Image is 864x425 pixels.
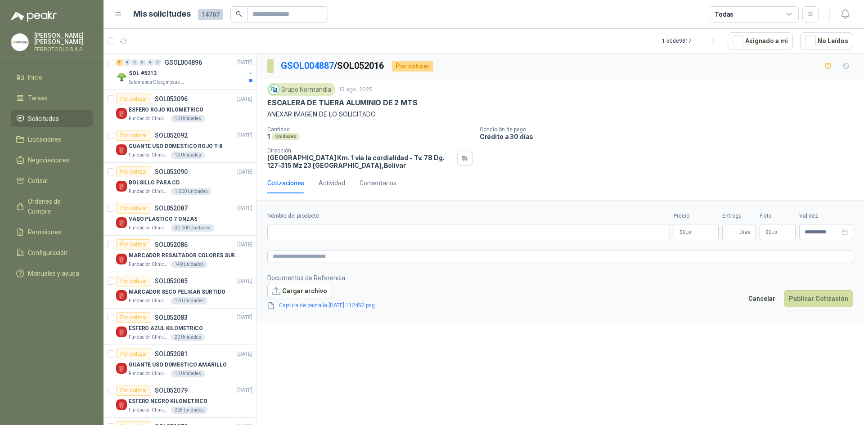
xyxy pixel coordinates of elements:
div: 20 Unidades [171,334,205,341]
div: Por cotizar [116,94,151,104]
div: 228 Unidades [171,407,207,414]
img: Company Logo [116,399,127,410]
a: Negociaciones [11,152,93,169]
span: Cotizar [28,176,49,186]
a: Por cotizarSOL052090[DATE] Company LogoBOLSILLO PARA CDFundación Clínica Shaio1.000 Unidades [103,163,256,199]
a: Tareas [11,89,93,107]
div: 1 - 50 de 9817 [662,34,720,48]
p: ESFERO AZUL KILOMETRICO [129,324,203,333]
button: No Leídos [800,32,853,49]
p: [DATE] [237,241,252,249]
div: Por cotizar [116,385,151,396]
p: ESFERO ROJO KILOMETRICO [129,106,203,114]
span: ,00 [772,230,777,235]
p: [GEOGRAPHIC_DATA] Km. 1 via la cordialidad - Tv. 78 Dg. 127-315 Mz 23 [GEOGRAPHIC_DATA] , Bolívar [267,154,454,169]
a: Solicitudes [11,110,93,127]
p: [DATE] [237,277,252,286]
button: Cancelar [743,290,780,307]
div: 140 Unidades [171,261,207,268]
a: 5 0 0 0 0 0 GSOL004896[DATE] Company LogoSOL #5213Salamanca Oleaginosas SAS [116,57,254,86]
a: Por cotizarSOL052079[DATE] Company LogoESFERO NEGRO KILOMETRICOFundación Clínica Shaio228 Unidades [103,381,256,418]
div: 5 [116,59,123,66]
p: [PERSON_NAME] [PERSON_NAME] [34,32,93,45]
a: Captura de pantalla [DATE] 112452.png [275,301,378,310]
span: 0 [769,229,777,235]
p: ANEXAR IMAGEN DE LO SOLICITADO [267,109,853,119]
div: 120 Unidades [171,297,207,304]
div: 0 [147,59,153,66]
div: Comentarios [360,178,396,188]
img: Company Logo [116,254,127,264]
span: search [236,11,242,17]
span: Remisiones [28,227,61,237]
p: Fundación Clínica Shaio [129,297,169,304]
div: Por cotizar [116,239,151,250]
p: SOL052087 [155,205,188,211]
p: Fundación Clínica Shaio [129,224,169,232]
p: [DATE] [237,386,252,395]
div: 0 [131,59,138,66]
p: Fundación Clínica Shaio [129,115,169,122]
div: 12 Unidades [171,152,205,159]
p: 1 [267,133,270,140]
div: 1.000 Unidades [171,188,211,195]
p: GSOL004896 [165,59,202,66]
div: Por cotizar [116,276,151,286]
a: Por cotizarSOL052096[DATE] Company LogoESFERO ROJO KILOMETRICOFundación Clínica Shaio40 Unidades [103,90,256,126]
div: Cotizaciones [267,178,304,188]
p: SOL052096 [155,96,188,102]
p: Cantidad [267,126,472,133]
img: Company Logo [269,85,279,94]
label: Nombre del producto [267,212,670,220]
p: SOL052079 [155,387,188,394]
img: Company Logo [116,327,127,337]
a: GSOL004887 [281,60,334,71]
a: Remisiones [11,224,93,241]
img: Company Logo [116,108,127,119]
p: [DATE] [237,204,252,213]
p: SOL052081 [155,351,188,357]
img: Company Logo [116,72,127,82]
a: Por cotizarSOL052086[DATE] Company LogoMARCADOR RESALTADOR COLORES SURTIDOSFundación Clínica Shai... [103,236,256,272]
a: Cotizar [11,172,93,189]
span: Manuales y ayuda [28,268,79,278]
div: 0 [139,59,146,66]
img: Company Logo [116,217,127,228]
p: FERROTOOLS S.A.S. [34,47,93,52]
span: 0 [683,229,691,235]
p: ESFERO NEGRO KILOMETRICO [129,397,207,406]
button: Cargar archivo [267,283,332,299]
span: 14767 [198,9,223,20]
h1: Mis solicitudes [133,8,191,21]
span: Configuración [28,248,67,258]
p: MARCADOR RESALTADOR COLORES SURTIDOS [129,251,241,260]
label: Entrega [722,212,756,220]
div: Por cotizar [116,349,151,359]
span: Inicio [28,72,42,82]
p: [DATE] [237,131,252,140]
p: $0,00 [674,224,719,240]
a: Licitaciones [11,131,93,148]
span: Solicitudes [28,114,59,124]
div: 32.000 Unidades [171,224,214,232]
img: Company Logo [116,290,127,301]
div: Actividad [319,178,345,188]
a: Configuración [11,244,93,261]
label: Flete [760,212,796,220]
p: Salamanca Oleaginosas SAS [129,79,185,86]
a: Por cotizarSOL052083[DATE] Company LogoESFERO AZUL KILOMETRICOFundación Clínica Shaio20 Unidades [103,309,256,345]
a: Por cotizarSOL052081[DATE] Company LogoGUANTE USO DOMESTICO AMARILLOFundación Clínica Shaio10 Uni... [103,345,256,381]
span: Licitaciones [28,134,61,144]
button: Publicar Cotización [784,290,853,307]
div: Grupo Normandía [267,83,335,96]
div: Por cotizar [392,61,433,72]
p: BOLSILLO PARA CD [129,179,180,187]
p: [DATE] [237,168,252,176]
p: MARCADOR SECO PELIKAN SURTIDO [129,288,225,296]
p: Condición de pago [480,126,860,133]
label: Validez [799,212,853,220]
p: GUANTE USO DOMESTICO AMARILLO [129,361,227,369]
a: Por cotizarSOL052087[DATE] Company LogoVASO PLASTICO 7 ONZASFundación Clínica Shaio32.000 Unidades [103,199,256,236]
label: Precio [674,212,719,220]
div: 0 [154,59,161,66]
